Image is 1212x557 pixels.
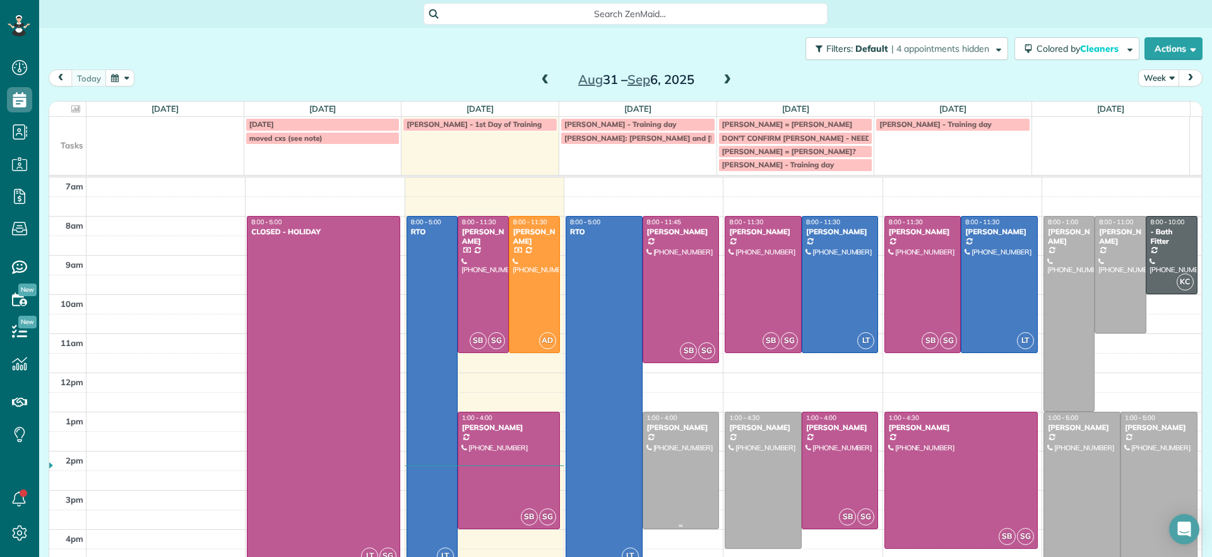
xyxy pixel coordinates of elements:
span: [PERSON_NAME] = [PERSON_NAME] [722,119,853,129]
a: [DATE] [151,104,179,114]
a: [DATE] [466,104,494,114]
span: 9am [66,260,83,270]
div: [PERSON_NAME] [646,423,716,432]
span: SB [680,342,697,359]
span: 12pm [61,377,83,387]
span: SB [999,528,1016,545]
span: SG [698,342,715,359]
span: KC [1177,273,1194,290]
span: 1:00 - 5:00 [1125,414,1155,422]
span: [PERSON_NAME] - Training day [564,119,677,129]
span: Cleaners [1080,43,1120,54]
span: 1pm [66,416,83,426]
a: [DATE] [309,104,336,114]
span: [PERSON_NAME] - Training day [722,160,835,169]
button: Actions [1144,37,1203,60]
span: SG [781,332,798,349]
div: [PERSON_NAME] [461,423,556,432]
span: SB [521,508,538,525]
div: Open Intercom Messenger [1169,514,1199,544]
span: SB [763,332,780,349]
div: - Bath Fitter [1150,227,1193,246]
span: 8:00 - 5:00 [570,218,600,226]
span: Default [855,43,889,54]
span: moved cxs (see note) [249,133,323,143]
div: [PERSON_NAME] [1124,423,1194,432]
div: [PERSON_NAME] [1098,227,1142,246]
button: Colored byCleaners [1014,37,1139,60]
button: prev [49,69,73,87]
a: [DATE] [782,104,809,114]
div: [PERSON_NAME] [728,423,798,432]
span: 8:00 - 1:00 [1048,218,1078,226]
span: 1:00 - 4:30 [889,414,919,422]
span: 8:00 - 11:30 [806,218,840,226]
span: 8:00 - 10:00 [1150,218,1184,226]
span: 7am [66,181,83,191]
span: 8:00 - 5:00 [411,218,441,226]
button: today [71,69,107,87]
div: [PERSON_NAME] [805,423,875,432]
h2: 31 – 6, 2025 [557,73,715,87]
span: Filters: [826,43,853,54]
span: Colored by [1037,43,1123,54]
span: New [18,284,37,296]
span: SB [922,332,939,349]
span: 2pm [66,455,83,465]
span: 1:00 - 4:00 [462,414,492,422]
div: [PERSON_NAME] [1047,227,1091,246]
div: [PERSON_NAME] [965,227,1034,236]
button: Filters: Default | 4 appointments hidden [805,37,1008,60]
div: RTO [410,227,454,236]
span: [PERSON_NAME] - 1st Day of Training [407,119,542,129]
div: CLOSED - HOLIDAY [251,227,396,236]
span: 8am [66,220,83,231]
div: RTO [569,227,639,236]
span: 8:00 - 5:00 [251,218,282,226]
span: SG [1017,528,1034,545]
button: Week [1138,69,1180,87]
div: [PERSON_NAME] [888,227,958,236]
button: next [1179,69,1203,87]
span: LT [857,332,874,349]
div: [PERSON_NAME] [1047,423,1117,432]
div: [PERSON_NAME] [728,227,798,236]
span: LT [1017,332,1034,349]
span: 8:00 - 11:45 [647,218,681,226]
span: 10am [61,299,83,309]
span: [PERSON_NAME]: [PERSON_NAME] and [PERSON_NAME] [564,133,769,143]
span: 4pm [66,534,83,544]
span: Sep [627,71,650,87]
div: [PERSON_NAME] [513,227,556,246]
span: [PERSON_NAME] - Training day [879,119,992,129]
span: SG [940,332,957,349]
span: SG [539,508,556,525]
div: [PERSON_NAME] [461,227,505,246]
span: 3pm [66,494,83,505]
span: AD [539,332,556,349]
span: 1:00 - 4:00 [647,414,677,422]
span: SG [488,332,505,349]
span: 8:00 - 11:30 [513,218,547,226]
span: DON'T CONFIRM [PERSON_NAME] - NEED [PERSON_NAME] [722,133,934,143]
span: Aug [578,71,603,87]
div: [PERSON_NAME] [805,227,875,236]
a: [DATE] [624,104,651,114]
div: [PERSON_NAME] [888,423,1034,432]
span: 8:00 - 11:30 [729,218,763,226]
span: [PERSON_NAME] = [PERSON_NAME]? [722,147,856,156]
span: SB [470,332,487,349]
a: Filters: Default | 4 appointments hidden [799,37,1008,60]
span: 1:00 - 5:00 [1048,414,1078,422]
span: 11am [61,338,83,348]
span: 8:00 - 11:30 [965,218,999,226]
a: [DATE] [1097,104,1124,114]
span: 8:00 - 11:30 [889,218,923,226]
span: [DATE] [249,119,274,129]
span: 1:00 - 4:30 [729,414,759,422]
span: 1:00 - 4:00 [806,414,836,422]
span: SG [857,508,874,525]
span: 8:00 - 11:30 [462,218,496,226]
span: New [18,316,37,328]
span: 8:00 - 11:00 [1099,218,1133,226]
